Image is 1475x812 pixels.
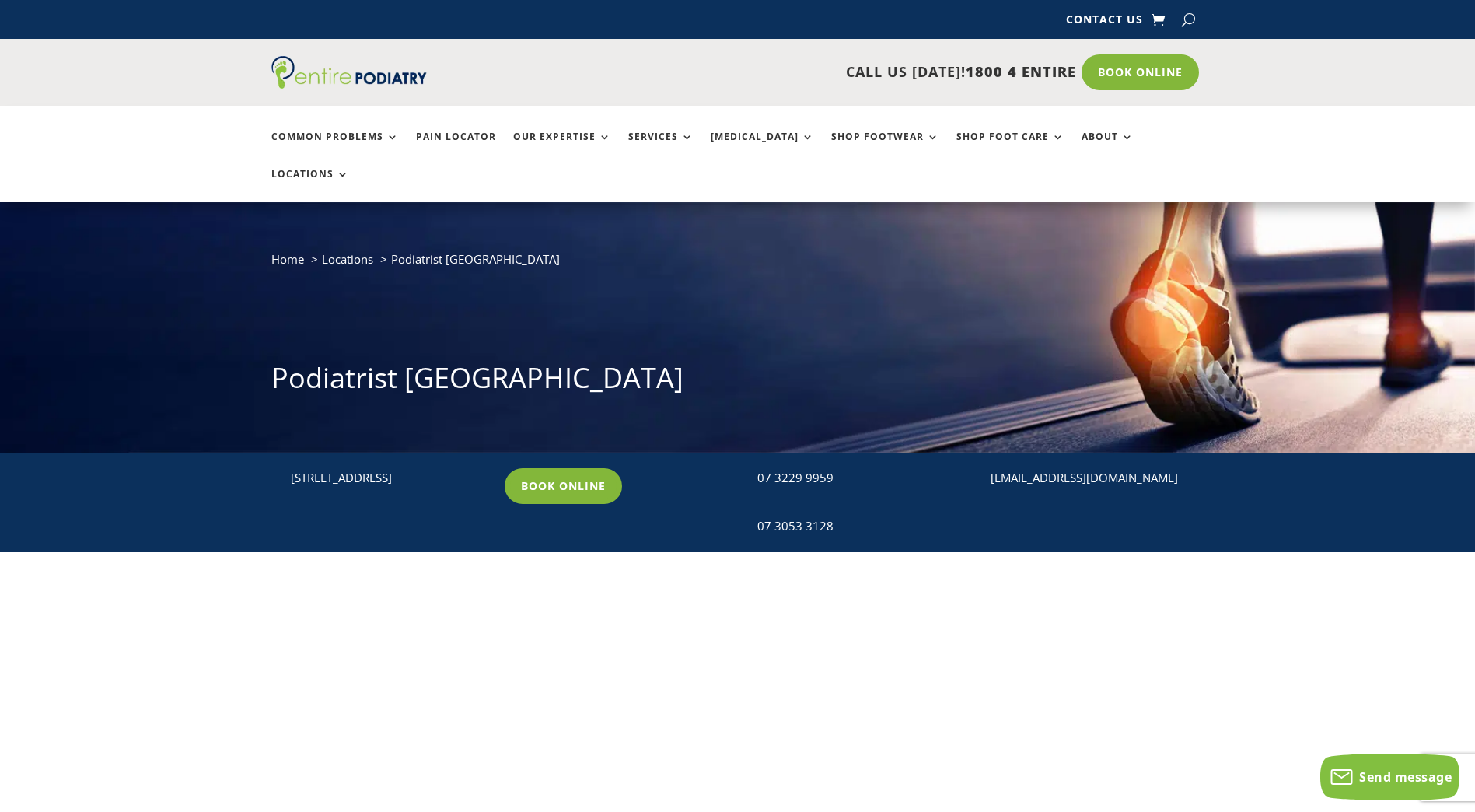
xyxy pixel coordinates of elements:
span: 1800 4 ENTIRE [966,62,1076,81]
a: Our Expertise [513,131,611,165]
a: About [1082,131,1134,165]
span: Send message [1359,768,1452,786]
a: Locations [322,251,373,267]
a: Common Problems [271,131,399,165]
h1: Podiatrist [GEOGRAPHIC_DATA] [271,359,1204,405]
a: Shop Footwear [831,131,939,165]
button: Send message [1320,754,1459,800]
a: Pain Locator [416,131,496,165]
a: Contact Us [1066,14,1143,31]
a: Services [628,131,694,165]
p: CALL US [DATE]! [487,62,1076,82]
a: Home [271,251,304,267]
a: Locations [271,169,349,202]
a: Entire Podiatry [271,76,427,92]
a: Shop Foot Care [956,131,1064,165]
nav: breadcrumb [271,249,1204,281]
div: 07 3229 9959 [757,468,957,488]
a: [EMAIL_ADDRESS][DOMAIN_NAME] [991,470,1178,485]
img: logo (1) [271,56,427,89]
a: [MEDICAL_DATA] [711,131,814,165]
a: Book Online [505,468,622,504]
p: [STREET_ADDRESS] [291,468,491,488]
span: Podiatrist [GEOGRAPHIC_DATA] [391,251,560,267]
a: Book Online [1082,54,1199,90]
div: 07 3053 3128 [757,516,957,537]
